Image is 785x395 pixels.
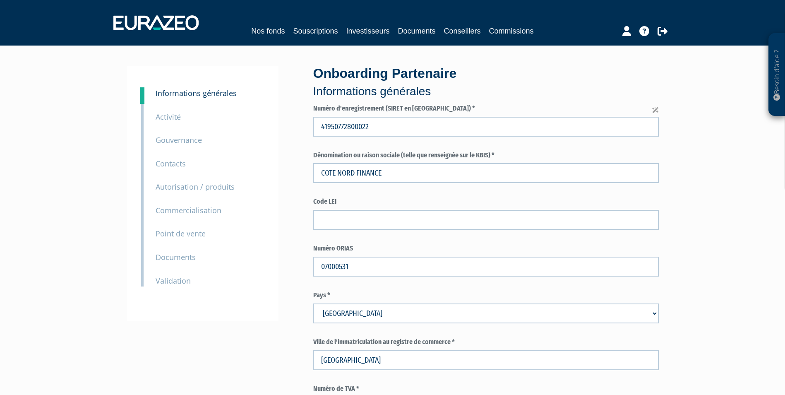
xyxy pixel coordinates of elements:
a: Documents [398,25,436,37]
label: Numéro de TVA * [313,384,659,394]
p: Besoin d'aide ? [772,38,782,112]
a: 3 [140,87,144,104]
label: Pays * [313,291,659,300]
label: Code LEI [313,197,659,207]
a: Investisseurs [346,25,389,37]
label: Numéro d'enregistrement (SIRET en [GEOGRAPHIC_DATA]) * [313,104,659,113]
label: Ville de l'immatriculation au registre de commerce * [313,337,659,347]
div: Onboarding Partenaire [313,64,659,100]
small: Contacts [156,159,186,169]
a: Nos fonds [251,25,285,37]
a: Souscriptions [293,25,338,37]
small: Autorisation / produits [156,182,235,192]
small: Validation [156,276,191,286]
small: Gouvernance [156,135,202,145]
small: Informations générales [156,88,237,98]
p: Informations générales [313,83,659,100]
small: Point de vente [156,229,206,238]
img: 1732889491-logotype_eurazeo_blanc_rvb.png [113,15,199,30]
a: Conseillers [444,25,481,37]
span: Cette question permettra de pré-remplir certains champs [652,106,659,115]
a: Commissions [489,25,534,37]
small: Documents [156,252,196,262]
small: Activité [156,112,181,122]
label: Numéro ORIAS [313,244,659,253]
label: Dénomination ou raison sociale (telle que renseignée sur le KBIS) * [313,151,659,160]
small: Commercialisation [156,205,221,215]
